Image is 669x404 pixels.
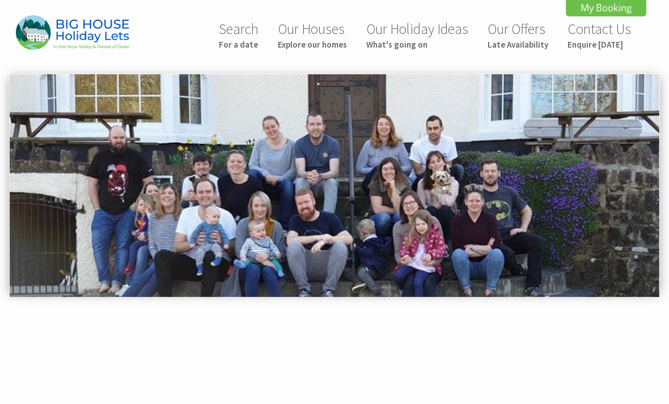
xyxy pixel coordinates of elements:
[568,39,631,50] small: Enquire [DATE]
[278,20,347,50] a: Our HousesExplore our homes
[488,20,548,50] a: Our OffersLate Availability
[366,20,468,50] a: Our Holiday IdeasWhat's going on
[219,20,259,50] a: SearchFor a date
[16,15,129,50] img: Big House Holiday Lets
[366,39,468,50] small: What's going on
[488,39,548,50] small: Late Availability
[568,20,631,50] a: Contact UsEnquire [DATE]
[219,39,259,50] small: For a date
[278,39,347,50] small: Explore our homes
